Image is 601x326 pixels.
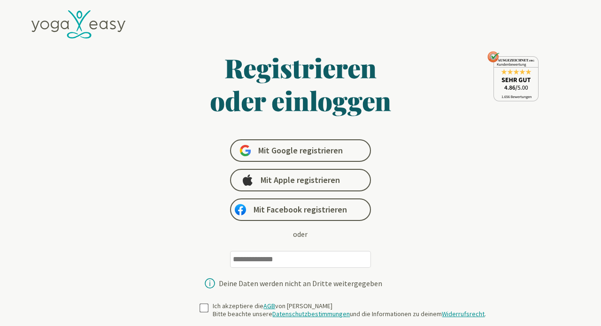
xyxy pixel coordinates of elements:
[230,139,371,162] a: Mit Google registrieren
[272,310,350,318] a: Datenschutzbestimmungen
[219,280,382,287] div: Deine Daten werden nicht an Dritte weitergegeben
[487,51,539,101] img: ausgezeichnet_seal.png
[258,145,343,156] span: Mit Google registrieren
[263,302,275,310] a: AGB
[213,302,486,318] div: Ich akzeptiere die von [PERSON_NAME] Bitte beachte unsere und die Informationen zu deinem .
[254,204,347,215] span: Mit Facebook registrieren
[442,310,485,318] a: Widerrufsrecht
[230,198,371,221] a: Mit Facebook registrieren
[293,228,308,240] div: oder
[261,174,340,186] span: Mit Apple registrieren
[230,169,371,191] a: Mit Apple registrieren
[119,51,482,117] h1: Registrieren oder einloggen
